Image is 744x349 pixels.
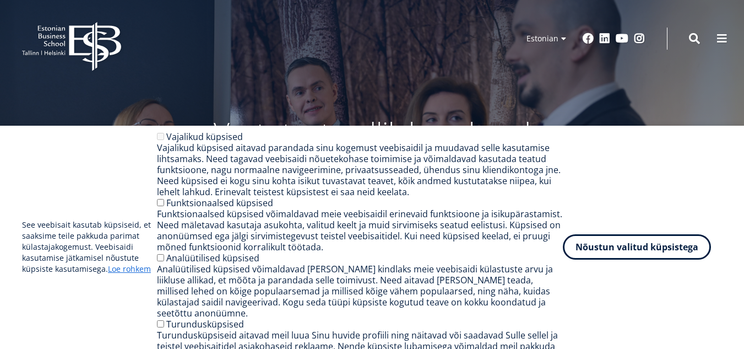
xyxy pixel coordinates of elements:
[599,33,610,44] a: Linkedin
[166,252,259,264] label: Analüütilised küpsised
[157,142,563,197] div: Vajalikud küpsised aitavad parandada sinu kogemust veebisaidil ja muudavad selle kasutamise lihts...
[157,208,563,253] div: Funktsionaalsed küpsised võimaldavad meie veebisaidil erinevaid funktsioone ja isikupärastamist. ...
[563,234,711,260] button: Nõustun valitud küpsistega
[80,116,664,149] p: Vastutusteadlik kogukond
[616,33,628,44] a: Youtube
[108,264,151,275] a: Loe rohkem
[166,131,243,143] label: Vajalikud küpsised
[634,33,645,44] a: Instagram
[22,219,157,275] p: See veebisait kasutab küpsiseid, et saaksime teile pakkuda parimat külastajakogemust. Veebisaidi ...
[166,318,244,330] label: Turundusküpsised
[583,33,594,44] a: Facebook
[166,197,273,209] label: Funktsionaalsed küpsised
[157,264,563,319] div: Analüütilised küpsised võimaldavad [PERSON_NAME] kindlaks meie veebisaidi külastuste arvu ja liik...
